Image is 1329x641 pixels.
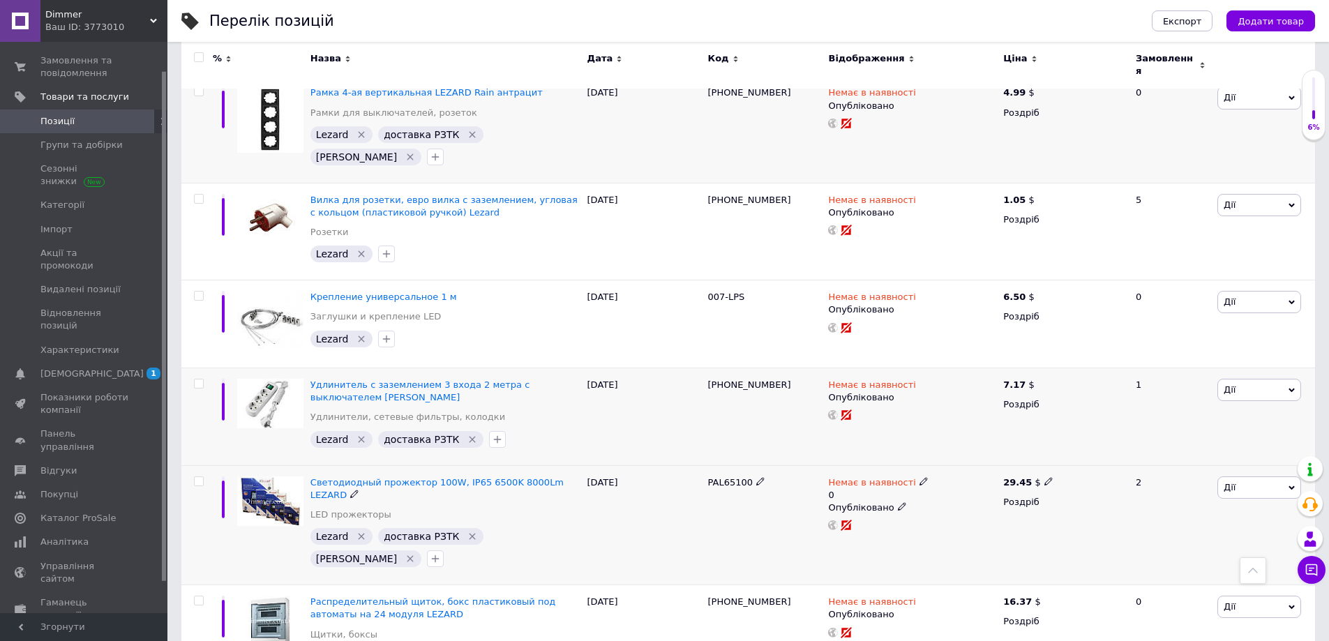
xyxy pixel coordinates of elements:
b: 16.37 [1003,596,1032,607]
svg: Видалити мітку [467,531,478,542]
span: Гаманець компанії [40,596,129,621]
b: 7.17 [1003,379,1026,390]
span: Управління сайтом [40,560,129,585]
img: Светодиодный прожектор 100W, IP65 6500K 8000Lm LEZARD [237,476,303,526]
span: % [213,52,222,65]
a: Заглушки и крепление LED [310,310,442,323]
span: Відображення [828,52,904,65]
span: Сезонні знижки [40,163,129,188]
button: Експорт [1152,10,1213,31]
svg: Видалити мітку [356,129,367,140]
span: Дії [1224,384,1236,395]
span: Код [708,52,729,65]
img: Крепление универсальное 1 м [237,291,303,357]
div: [DATE] [584,465,705,585]
span: 1 [147,368,160,379]
div: Опубліковано [828,502,996,514]
span: Немає в наявності [828,379,915,394]
span: [PHONE_NUMBER] [708,379,791,390]
div: 2 [1127,465,1214,585]
div: Роздріб [1003,107,1124,119]
span: Немає в наявності [828,292,915,306]
b: 1.05 [1003,195,1026,205]
span: [PHONE_NUMBER] [708,87,791,98]
span: Характеристики [40,344,119,356]
a: Удлинитель c заземлением 3 входа 2 метра с выключателем [PERSON_NAME] [310,379,530,402]
div: Опубліковано [828,303,996,316]
span: Відновлення позицій [40,307,129,332]
div: Опубліковано [828,608,996,621]
span: Панель управління [40,428,129,453]
img: Удлинитель c заземлением 3 входа 2 метра с выключателем Lezard LETITIA [237,379,303,428]
div: Роздріб [1003,615,1124,628]
span: 007-LPS [708,292,745,302]
span: Lezard [316,333,349,345]
span: Dimmer [45,8,150,21]
span: Аналітика [40,536,89,548]
div: Роздріб [1003,496,1124,508]
div: Перелік позицій [209,14,334,29]
a: Розетки [310,226,349,239]
a: Щитки, боксы [310,628,377,641]
span: Додати товар [1238,16,1304,27]
a: LED прожекторы [310,508,391,521]
a: Удлинители, сетевые фильтры, колодки [310,411,505,423]
div: $ [1003,476,1053,489]
span: [PERSON_NAME] [316,151,397,163]
span: Немає в наявності [828,87,915,102]
svg: Видалити мітку [356,531,367,542]
span: Дії [1224,482,1236,492]
b: 6.50 [1003,292,1026,302]
b: 4.99 [1003,87,1026,98]
a: Вилка для розетки, евро вилка с заземлением, угловая с кольцом (пластиковой ручкой) Lezard [310,195,578,218]
span: Немає в наявності [828,477,915,492]
div: [DATE] [584,183,705,280]
span: Категорії [40,199,84,211]
div: 0 [1127,280,1214,368]
svg: Видалити мітку [405,553,416,564]
svg: Видалити мітку [467,129,478,140]
span: PAL65100 [708,477,753,488]
span: Групи та добірки [40,139,123,151]
span: доставка РЗТК [384,531,459,542]
a: Крепление универсальное 1 м [310,292,457,302]
div: 0 [1127,76,1214,183]
b: 29.45 [1003,477,1032,488]
span: Каталог ProSale [40,512,116,525]
button: Додати товар [1226,10,1315,31]
button: Чат з покупцем [1298,556,1326,584]
span: Ціна [1003,52,1027,65]
span: Показники роботи компанії [40,391,129,416]
a: Распределительный щиток, бокс пластиковый под автоматы на 24 модуля LEZARD [310,596,555,619]
div: $ [1003,194,1035,206]
span: Lezard [316,129,349,140]
a: Светодиодный прожектор 100W, IP65 6500K 8000Lm LEZARD [310,477,564,500]
div: 0 [828,476,928,502]
div: Опубліковано [828,206,996,219]
div: Опубліковано [828,391,996,404]
img: Вилка для розетки, евро вилка с заземлением, угловая с кольцом (пластиковой ручкой) Lezard [237,194,303,243]
div: Роздріб [1003,398,1124,411]
span: Немає в наявності [828,596,915,611]
img: Рамка 4-ая вертикальная LEZARD Rain антрацит [237,86,303,153]
span: Назва [310,52,341,65]
svg: Видалити мітку [356,333,367,345]
div: [DATE] [584,76,705,183]
span: Акції та промокоди [40,247,129,272]
div: $ [1003,86,1035,99]
div: $ [1003,596,1041,608]
a: Рамка 4-ая вертикальная LEZARD Rain антрацит [310,87,543,98]
div: Роздріб [1003,213,1124,226]
span: Позиції [40,115,75,128]
div: Ваш ID: 3773010 [45,21,167,33]
div: 5 [1127,183,1214,280]
span: Lezard [316,434,349,445]
span: [PHONE_NUMBER] [708,195,791,205]
span: доставка РЗТК [384,434,459,445]
span: Видалені позиції [40,283,121,296]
